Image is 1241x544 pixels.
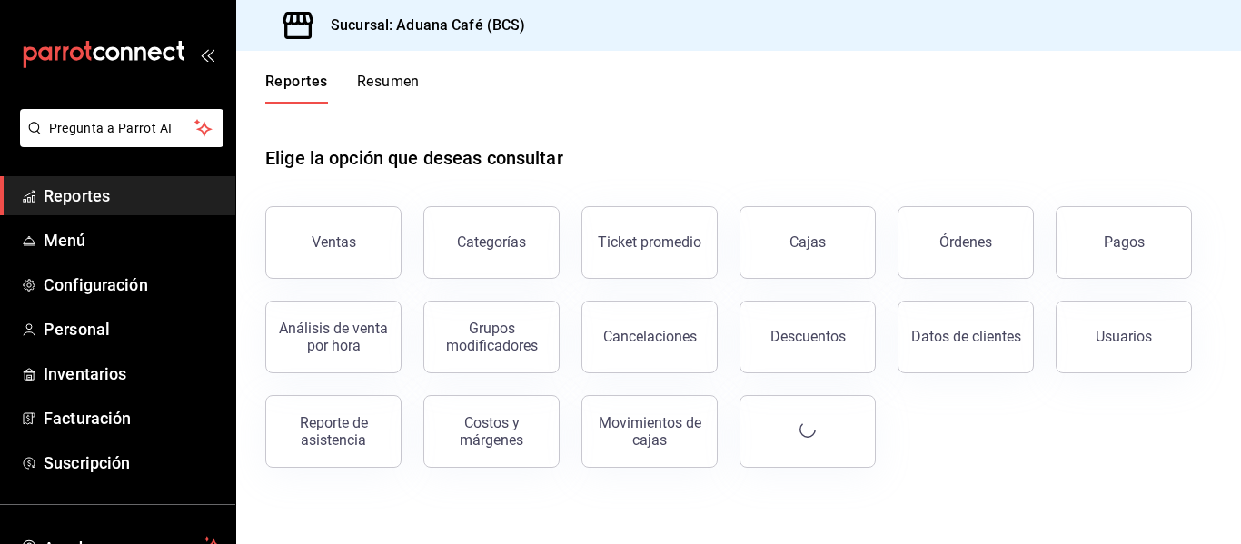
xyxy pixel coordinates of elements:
div: Cajas [789,233,826,251]
button: Cancelaciones [581,301,718,373]
div: Cancelaciones [603,328,697,345]
button: Pagos [1056,206,1192,279]
button: Pregunta a Parrot AI [20,109,223,147]
div: navigation tabs [265,73,420,104]
div: Ventas [312,233,356,251]
div: Grupos modificadores [435,320,548,354]
div: Análisis de venta por hora [277,320,390,354]
button: Grupos modificadores [423,301,560,373]
span: Reportes [44,183,221,208]
button: Datos de clientes [898,301,1034,373]
span: Inventarios [44,361,221,386]
span: Configuración [44,272,221,297]
span: Menú [44,228,221,252]
div: Usuarios [1096,328,1152,345]
button: Ticket promedio [581,206,718,279]
div: Ticket promedio [598,233,701,251]
button: Análisis de venta por hora [265,301,402,373]
span: Suscripción [44,450,221,475]
div: Reporte de asistencia [277,414,390,449]
div: Descuentos [770,328,846,345]
h3: Sucursal: Aduana Café (BCS) [316,15,526,36]
div: Datos de clientes [911,328,1021,345]
div: Movimientos de cajas [593,414,706,449]
button: Cajas [740,206,876,279]
span: Pregunta a Parrot AI [49,119,195,138]
div: Categorías [457,233,526,251]
button: Órdenes [898,206,1034,279]
button: Costos y márgenes [423,395,560,468]
button: open_drawer_menu [200,47,214,62]
button: Reportes [265,73,328,104]
button: Resumen [357,73,420,104]
button: Reporte de asistencia [265,395,402,468]
div: Pagos [1104,233,1145,251]
span: Facturación [44,406,221,430]
button: Usuarios [1056,301,1192,373]
div: Órdenes [939,233,992,251]
a: Pregunta a Parrot AI [13,132,223,151]
button: Ventas [265,206,402,279]
button: Categorías [423,206,560,279]
div: Costos y márgenes [435,414,548,449]
button: Movimientos de cajas [581,395,718,468]
span: Personal [44,317,221,341]
h1: Elige la opción que deseas consultar [265,144,563,172]
button: Descuentos [740,301,876,373]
